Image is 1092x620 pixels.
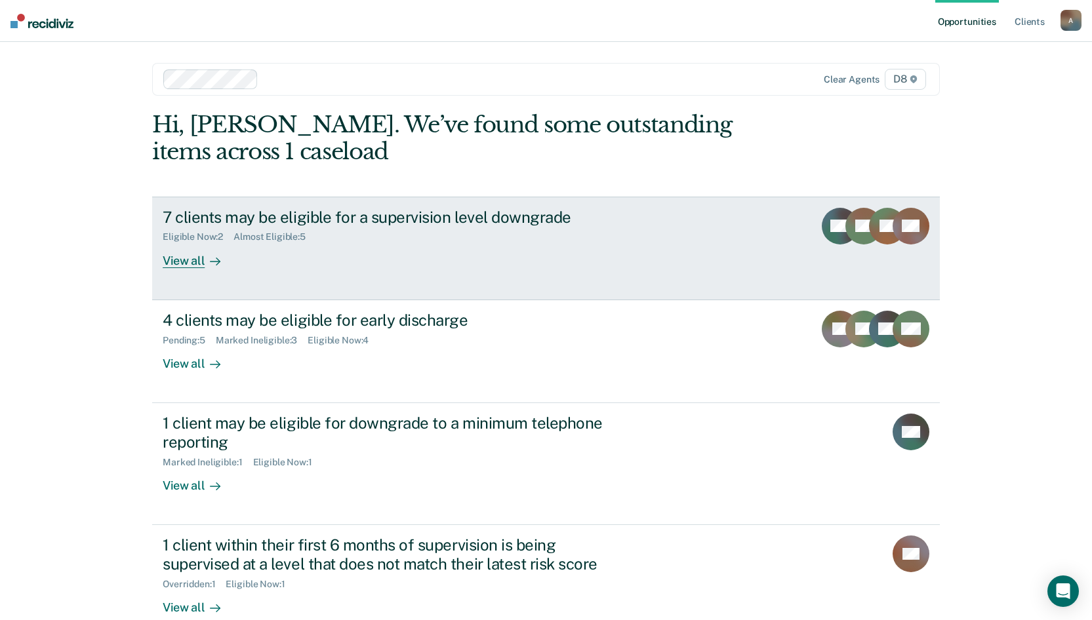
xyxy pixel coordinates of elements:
[226,579,295,590] div: Eligible Now : 1
[163,535,623,573] div: 1 client within their first 6 months of supervision is being supervised at a level that does not ...
[163,457,253,468] div: Marked Ineligible : 1
[253,457,323,468] div: Eligible Now : 1
[163,579,226,590] div: Overridden : 1
[163,345,236,371] div: View all
[1047,575,1079,607] div: Open Intercom Messenger
[163,208,623,227] div: 7 clients may be eligible for a supervision level downgrade
[233,231,316,242] div: Almost Eligible : 5
[163,311,623,330] div: 4 clients may be eligible for early discharge
[163,242,236,268] div: View all
[163,467,236,493] div: View all
[824,74,880,85] div: Clear agents
[163,231,233,242] div: Eligible Now : 2
[152,111,782,165] div: Hi, [PERSON_NAME]. We’ve found some outstanding items across 1 caseload
[163,335,216,346] div: Pending : 5
[10,14,73,28] img: Recidiviz
[163,414,623,452] div: 1 client may be eligible for downgrade to a minimum telephone reporting
[1061,10,1082,31] button: A
[152,300,940,403] a: 4 clients may be eligible for early dischargePending:5Marked Ineligible:3Eligible Now:4View all
[308,335,379,346] div: Eligible Now : 4
[885,69,926,90] span: D8
[216,335,308,346] div: Marked Ineligible : 3
[152,403,940,525] a: 1 client may be eligible for downgrade to a minimum telephone reportingMarked Ineligible:1Eligibl...
[163,589,236,615] div: View all
[152,197,940,300] a: 7 clients may be eligible for a supervision level downgradeEligible Now:2Almost Eligible:5View all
